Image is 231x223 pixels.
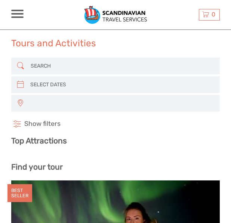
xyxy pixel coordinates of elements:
h1: Tours and Activities [11,38,96,49]
b: Top Attractions [11,136,67,145]
b: Find your tour [11,162,63,171]
img: Scandinavian Travel [84,6,147,24]
input: SEARCH [28,60,209,72]
h4: Show filters [11,120,220,128]
span: 0 [210,11,216,18]
div: BEST SELLER [7,184,32,202]
input: SELECT DATES [27,78,208,91]
span: Show filters [24,120,61,128]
